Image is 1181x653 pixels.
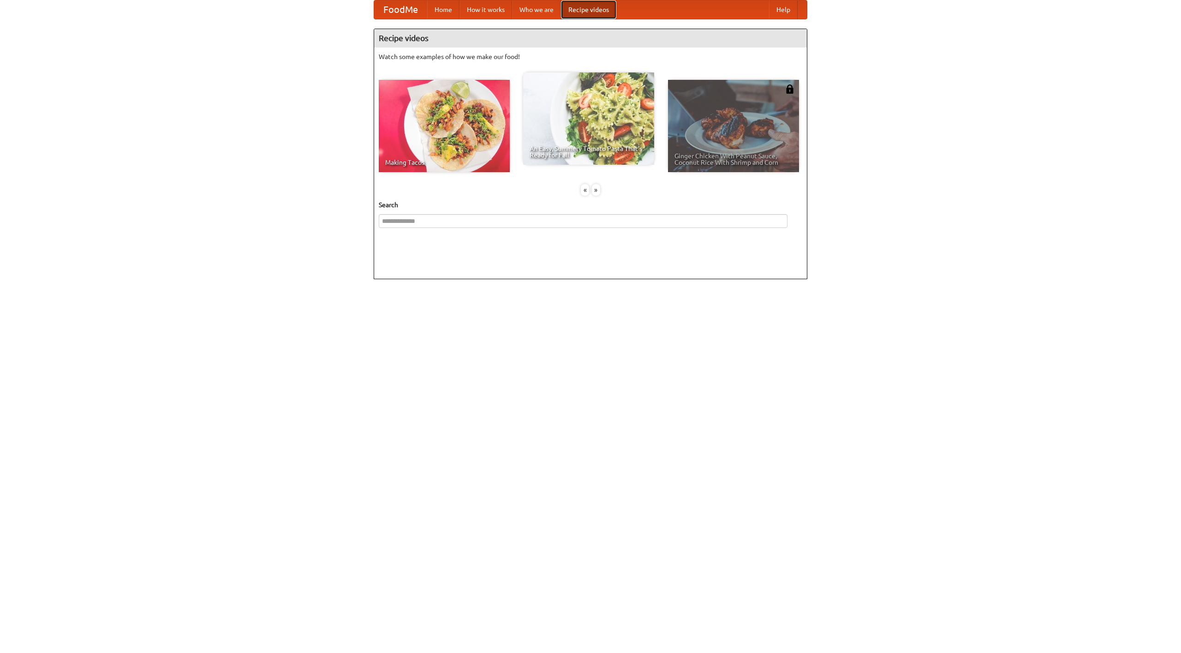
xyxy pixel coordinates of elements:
img: 483408.png [785,84,794,94]
span: An Easy, Summery Tomato Pasta That's Ready for Fall [530,145,648,158]
div: « [581,184,589,196]
a: An Easy, Summery Tomato Pasta That's Ready for Fall [523,72,654,165]
a: Help [769,0,798,19]
h4: Recipe videos [374,29,807,48]
span: Making Tacos [385,159,503,166]
h5: Search [379,200,802,210]
a: How it works [459,0,512,19]
a: FoodMe [374,0,427,19]
a: Home [427,0,459,19]
a: Making Tacos [379,80,510,172]
div: » [592,184,600,196]
p: Watch some examples of how we make our food! [379,52,802,61]
a: Who we are [512,0,561,19]
a: Recipe videos [561,0,616,19]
